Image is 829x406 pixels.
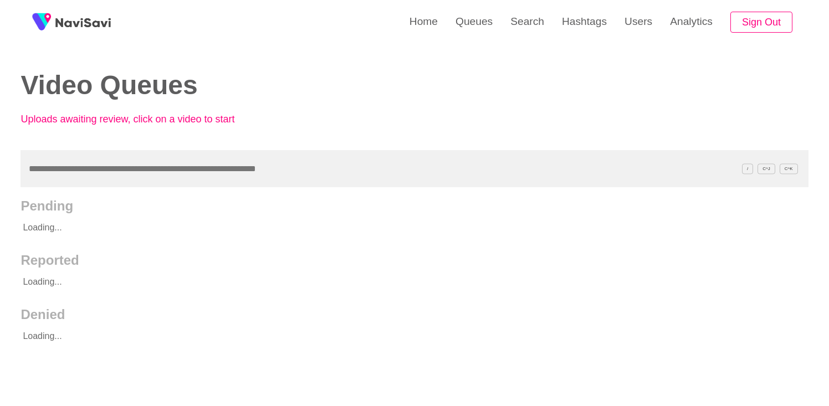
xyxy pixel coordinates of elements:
[21,214,729,241] p: Loading...
[21,114,264,125] p: Uploads awaiting review, click on a video to start
[28,8,55,36] img: fireSpot
[21,253,808,268] h2: Reported
[780,163,798,174] span: C^K
[730,12,792,33] button: Sign Out
[758,163,775,174] span: C^J
[742,163,753,174] span: /
[21,307,808,322] h2: Denied
[21,71,398,100] h2: Video Queues
[21,268,729,296] p: Loading...
[21,198,808,214] h2: Pending
[55,17,111,28] img: fireSpot
[21,322,729,350] p: Loading...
